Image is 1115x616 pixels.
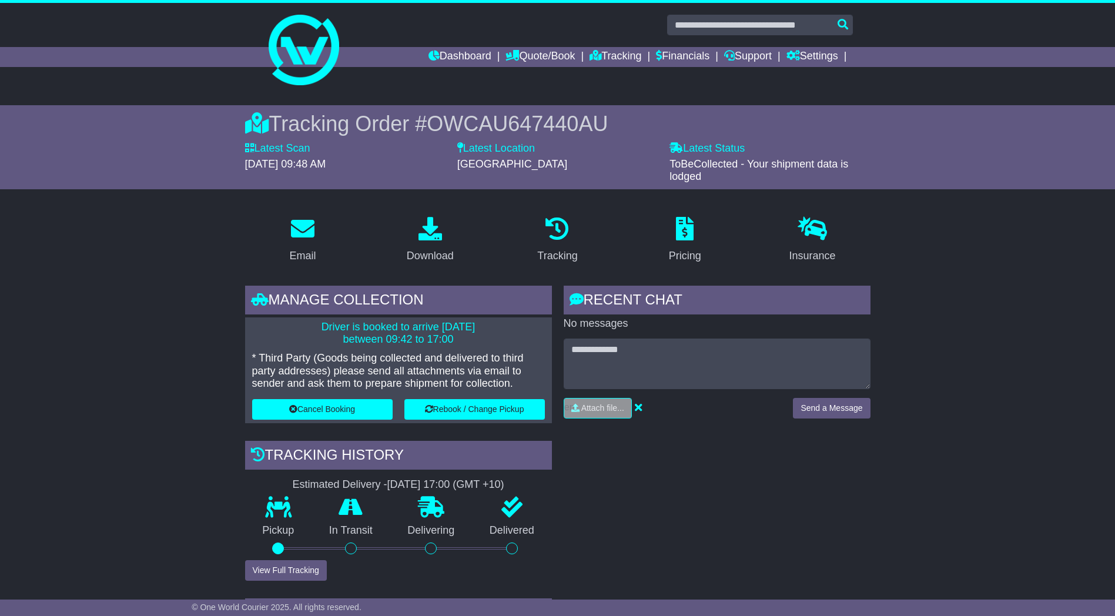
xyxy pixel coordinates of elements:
a: Insurance [782,213,843,268]
div: Tracking history [245,441,552,473]
a: Dashboard [428,47,491,67]
span: ToBeCollected - Your shipment data is lodged [669,158,848,183]
a: Settings [786,47,838,67]
button: Send a Message [793,398,870,419]
p: Pickup [245,524,312,537]
div: Estimated Delivery - [245,478,552,491]
button: View Full Tracking [245,560,327,581]
p: No messages [564,317,870,330]
div: Tracking Order # [245,111,870,136]
a: Tracking [590,47,641,67]
label: Latest Status [669,142,745,155]
div: Download [407,248,454,264]
span: OWCAU647440AU [427,112,608,136]
a: Download [399,213,461,268]
a: Support [724,47,772,67]
a: Tracking [530,213,585,268]
label: Latest Scan [245,142,310,155]
a: Quote/Book [505,47,575,67]
span: [DATE] 09:48 AM [245,158,326,170]
button: Cancel Booking [252,399,393,420]
p: In Transit [312,524,390,537]
div: Manage collection [245,286,552,317]
label: Latest Location [457,142,535,155]
p: Driver is booked to arrive [DATE] between 09:42 to 17:00 [252,321,545,346]
div: Insurance [789,248,836,264]
p: * Third Party (Goods being collected and delivered to third party addresses) please send all atta... [252,352,545,390]
div: [DATE] 17:00 (GMT +10) [387,478,504,491]
span: [GEOGRAPHIC_DATA] [457,158,567,170]
button: Rebook / Change Pickup [404,399,545,420]
div: RECENT CHAT [564,286,870,317]
a: Email [282,213,323,268]
p: Delivered [472,524,552,537]
div: Pricing [669,248,701,264]
a: Financials [656,47,709,67]
p: Delivering [390,524,473,537]
a: Pricing [661,213,709,268]
div: Tracking [537,248,577,264]
div: Email [289,248,316,264]
span: © One World Courier 2025. All rights reserved. [192,602,361,612]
